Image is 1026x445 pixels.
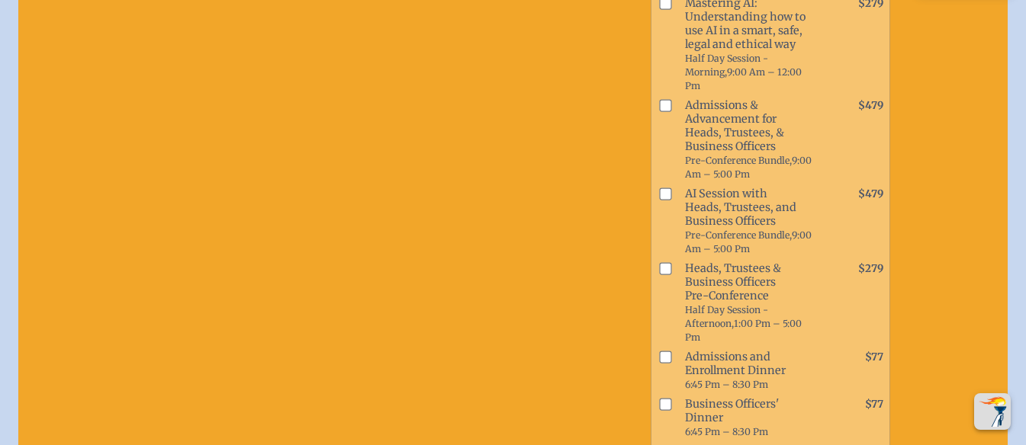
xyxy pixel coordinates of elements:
span: $279 [858,262,883,275]
span: Heads, Trustees & Business Officers Pre-Conference [679,258,822,347]
span: 6:45 pm – 8:30 pm [685,379,768,390]
span: $479 [858,187,883,200]
span: Half Day Session - Morning, [685,53,768,78]
button: Scroll Top [974,393,1011,430]
span: Pre-Conference Bundle, [685,229,792,241]
span: $479 [858,99,883,112]
span: Admissions & Advancement for Heads, Trustees, & Business Officers [679,95,822,184]
span: 9:00 am – 12:00 pm [685,66,802,91]
span: 6:45 pm – 8:30 pm [685,426,768,437]
span: $77 [865,351,883,363]
span: 1:00 pm – 5:00 pm [685,318,802,343]
span: $77 [865,398,883,411]
span: Business Officers' Dinner [679,394,822,441]
span: Admissions and Enrollment Dinner [679,347,822,394]
span: Half Day Session - Afternoon, [685,304,768,329]
span: AI Session with Heads, Trustees, and Business Officers [679,184,822,258]
img: To the top [977,396,1008,427]
span: Pre-Conference Bundle, [685,155,792,166]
